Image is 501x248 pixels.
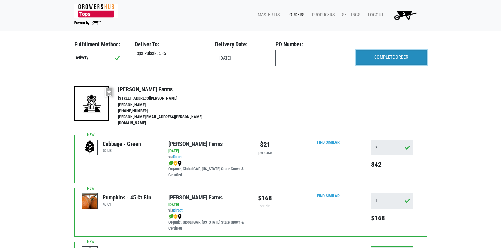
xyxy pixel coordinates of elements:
[168,208,246,214] div: via
[103,202,151,206] h6: 45 CT
[103,193,151,202] div: Pumpkins - 45 ct Bin
[130,50,210,57] div: Tops Pulaski, 585
[173,214,178,219] img: safety-e55c860ca8c00a9c171001a62a92dabd.png
[168,160,246,178] div: Organic, Global GAP, [US_STATE] State Grown & Certified
[391,9,419,22] img: Cart
[118,86,216,93] h4: [PERSON_NAME] Farms
[178,161,182,166] img: map_marker-0e94453035b3232a4d21701695807de9.png
[82,193,98,209] img: thumbnail-1bebd04f8b15c5af5e45833110fd7731.png
[74,41,125,48] h3: Fulfillment Method:
[168,214,173,219] img: leaf-e5c59151409436ccce96b2ca1b28e03c.png
[371,160,413,169] h5: $42
[135,41,206,48] h3: Deliver To:
[371,140,413,155] input: Qty
[307,9,337,21] a: Producers
[168,161,173,166] img: leaf-e5c59151409436ccce96b2ca1b28e03c.png
[317,193,340,198] a: Find Similar
[356,50,427,65] input: COMPLETE ORDER
[168,194,223,201] a: [PERSON_NAME] Farms
[337,9,363,21] a: Settings
[168,140,223,147] a: [PERSON_NAME] Farms
[118,114,216,126] li: [PERSON_NAME][EMAIL_ADDRESS][PERSON_NAME][DOMAIN_NAME]
[173,161,178,166] img: safety-e55c860ca8c00a9c171001a62a92dabd.png
[168,154,246,160] div: via
[173,208,183,213] a: Direct
[284,9,307,21] a: Orders
[386,9,422,22] a: 5
[371,193,413,209] input: Qty
[118,108,216,114] li: [PHONE_NUMBER]
[103,148,141,153] h6: 50 LB
[82,198,98,204] a: Pumpkins - 45 ct Bin
[255,193,275,203] div: $168
[173,154,183,159] a: Direct
[215,50,266,66] input: Select Date
[403,11,405,16] span: 5
[275,41,346,48] h3: PO Number:
[103,140,141,148] div: Cabbage - Green
[74,21,101,25] img: Powered by Big Wheelbarrow
[168,213,246,232] div: Organic, Global GAP, [US_STATE] State Grown & Certified
[363,9,386,21] a: Logout
[255,140,275,150] div: $21
[168,148,246,154] div: [DATE]
[118,102,216,108] li: [PERSON_NAME]
[82,140,98,156] img: placeholder-variety-43d6402dacf2d531de610a020419775a.svg
[74,86,109,121] img: 19-7441ae2ccb79c876ff41c34f3bd0da69.png
[215,41,266,48] h3: Delivery Date:
[255,203,275,209] div: per bin
[178,214,182,219] img: map_marker-0e94453035b3232a4d21701695807de9.png
[317,140,340,145] a: Find Similar
[74,4,118,18] img: 279edf242af8f9d49a69d9d2afa010fb.png
[253,9,284,21] a: Master List
[371,214,413,222] h5: $168
[255,150,275,156] div: per case
[168,202,246,208] div: [DATE]
[118,95,216,101] li: [STREET_ADDRESS][PERSON_NAME]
